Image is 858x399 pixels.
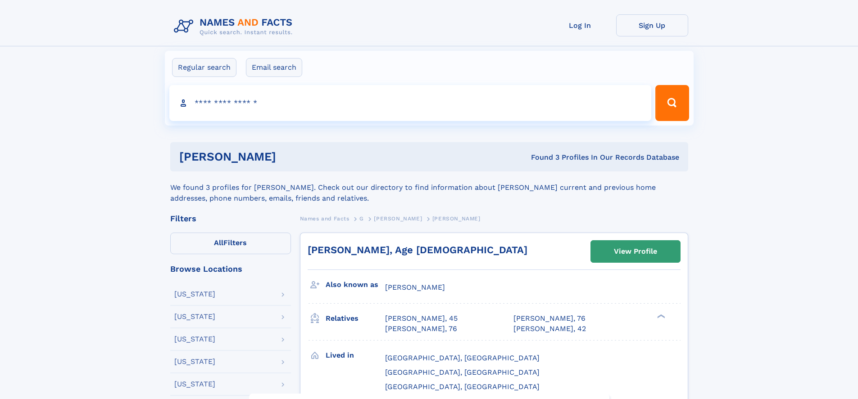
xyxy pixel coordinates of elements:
[172,58,236,77] label: Regular search
[385,354,540,362] span: [GEOGRAPHIC_DATA], [GEOGRAPHIC_DATA]
[616,14,688,36] a: Sign Up
[326,311,385,326] h3: Relatives
[385,324,457,334] a: [PERSON_NAME], 76
[300,213,350,224] a: Names and Facts
[326,277,385,292] h3: Also known as
[544,14,616,36] a: Log In
[385,368,540,377] span: [GEOGRAPHIC_DATA], [GEOGRAPHIC_DATA]
[179,151,404,162] h1: [PERSON_NAME]
[359,213,364,224] a: G
[374,215,422,222] span: [PERSON_NAME]
[326,348,385,363] h3: Lived in
[374,213,422,224] a: [PERSON_NAME]
[246,58,302,77] label: Email search
[170,215,291,223] div: Filters
[655,85,689,121] button: Search Button
[385,314,458,323] a: [PERSON_NAME], 45
[385,283,445,291] span: [PERSON_NAME]
[404,152,679,162] div: Found 3 Profiles In Our Records Database
[170,233,291,254] label: Filters
[655,314,666,319] div: ❯
[513,314,586,323] a: [PERSON_NAME], 76
[174,313,215,320] div: [US_STATE]
[174,381,215,388] div: [US_STATE]
[359,215,364,222] span: G
[591,241,680,262] a: View Profile
[174,291,215,298] div: [US_STATE]
[170,171,688,204] div: We found 3 profiles for [PERSON_NAME]. Check out our directory to find information about [PERSON_...
[169,85,652,121] input: search input
[385,382,540,391] span: [GEOGRAPHIC_DATA], [GEOGRAPHIC_DATA]
[174,336,215,343] div: [US_STATE]
[432,215,481,222] span: [PERSON_NAME]
[614,241,657,262] div: View Profile
[214,238,223,247] span: All
[170,265,291,273] div: Browse Locations
[174,358,215,365] div: [US_STATE]
[513,324,586,334] a: [PERSON_NAME], 42
[170,14,300,39] img: Logo Names and Facts
[308,244,527,256] a: [PERSON_NAME], Age [DEMOGRAPHIC_DATA]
